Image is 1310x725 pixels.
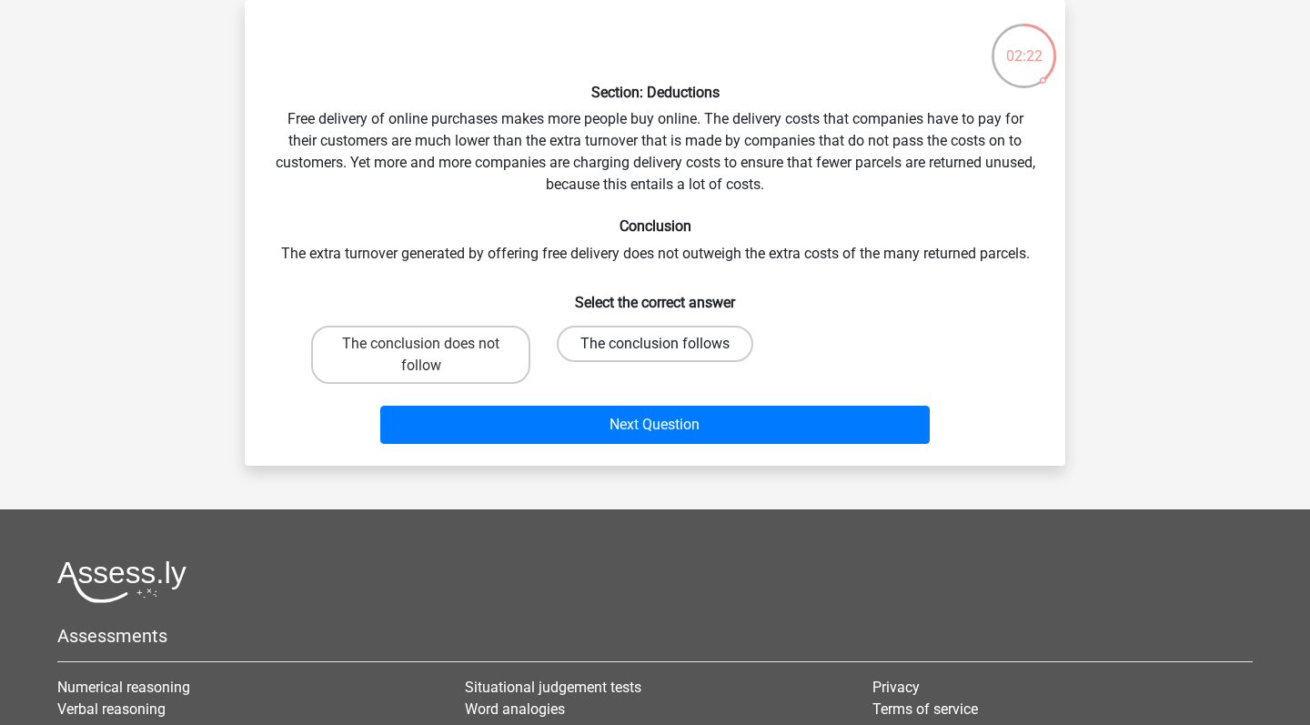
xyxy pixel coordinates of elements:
h6: Section: Deductions [274,84,1036,101]
h6: Conclusion [274,217,1036,235]
a: Situational judgement tests [465,679,641,696]
label: The conclusion does not follow [311,326,530,384]
a: Verbal reasoning [57,700,166,718]
label: The conclusion follows [557,326,753,362]
button: Next Question [380,406,931,444]
div: 02:22 [990,22,1058,67]
h5: Assessments [57,625,1253,647]
h6: Select the correct answer [274,279,1036,311]
a: Terms of service [872,700,978,718]
a: Numerical reasoning [57,679,190,696]
a: Privacy [872,679,920,696]
img: Assessly logo [57,560,186,603]
a: Word analogies [465,700,565,718]
div: Free delivery of online purchases makes more people buy online. The delivery costs that companies... [252,15,1058,451]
